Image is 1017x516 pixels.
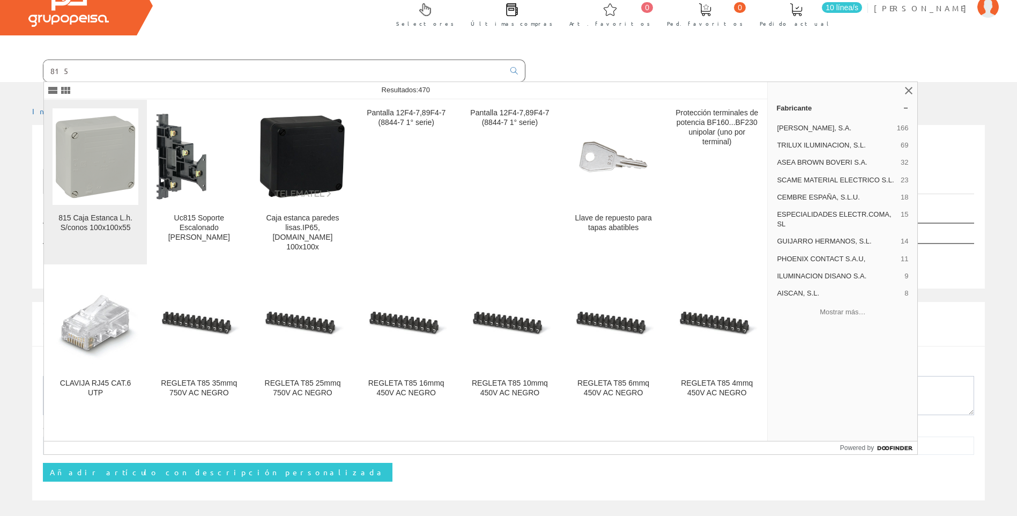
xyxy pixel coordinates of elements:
span: 8 [904,289,908,298]
img: REGLETA T140 35mmq 750V AC TRANSPARENTE [156,425,242,511]
span: 166 [897,123,909,133]
img: CLAVIJA RJ45 CAT.6 UTP [53,279,138,365]
img: REGLETA T140 4mmq 450V AC TRANSPARENTE [674,425,760,511]
a: Protección terminales de potencia BF160...BF230 unipolar (uno por terminal) [665,100,768,264]
span: 18 [901,193,908,202]
img: REGLETA T140 25mmq 750V AC TRANSPARENTE [259,425,345,511]
a: Pantalla 12F4-7,89F4-7 (8844-7 1° serie) [355,100,458,264]
a: Uc815 Soporte Escalonado Hager Uc815 Soporte Escalonado [PERSON_NAME] [147,100,250,264]
a: REGLETA T85 35mmq 750V AC NEGRO REGLETA T85 35mmq 750V AC NEGRO [147,265,250,410]
a: CLAVIJA RJ45 CAT.6 UTP CLAVIJA RJ45 CAT.6 UTP [44,265,147,410]
span: TRILUX ILUMINACION, S.L. [777,141,896,150]
span: ASEA BROWN BOVERI S.A. [777,158,896,167]
span: 69 [901,141,908,150]
a: REGLETA T85 6mmq 450V AC NEGRO REGLETA T85 6mmq 450V AC NEGRO [562,265,665,410]
a: REGLETA T85 25mmq 750V AC NEGRO REGLETA T85 25mmq 750V AC NEGRO [251,265,354,410]
a: 815 Caja Estanca L.h. S/conos 100x100x55 815 Caja Estanca L.h. S/conos 100x100x55 [44,100,147,264]
span: [PERSON_NAME] [874,3,972,13]
td: No se han encontrado artículos, pruebe con otra búsqueda [43,244,875,270]
input: Añadir artículo con descripción personalizada [43,463,392,481]
h1: LC1E0910M7 [43,142,974,164]
img: REGLETA T140 10mmq 450V AC TRANSPARENTE [467,425,553,511]
span: AISCAN, S.L. [777,289,900,298]
span: 0 [734,2,746,13]
button: Mostrar más… [772,303,913,321]
span: 15 [901,210,908,229]
div: Protección terminales de potencia BF160...BF230 unipolar (uno por terminal) [674,108,760,147]
span: 10 línea/s [822,2,862,13]
a: Llave de repuesto para tapas abatibles Llave de repuesto para tapas abatibles [562,100,665,264]
img: REGLETA T85 10mmq 450V AC NEGRO [467,279,553,365]
img: Uc815 Soporte Escalonado Hager [156,114,242,200]
img: REGLETA T85 35mmq 750V AC NEGRO [156,279,242,365]
a: REGLETA T85 10mmq 450V AC NEGRO REGLETA T85 10mmq 450V AC NEGRO [458,265,561,410]
span: [PERSON_NAME], S.A. [777,123,892,133]
span: ESPECIALIDADES ELECTR.COMA, SL [777,210,896,229]
span: CEMBRE ESPAÑA, S.L.U. [777,193,896,202]
div: REGLETA T85 6mmq 450V AC NEGRO [570,379,656,398]
a: Inicio [32,106,78,116]
a: REGLETA T85 16mmq 450V AC NEGRO REGLETA T85 16mmq 450V AC NEGRO [355,265,458,410]
span: ILUMINACION DISANO S.A. [777,271,900,281]
img: REGLETA T140 6mmq 450V AC TRANSPARENTE [570,425,656,511]
div: REGLETA T85 10mmq 450V AC NEGRO [467,379,553,398]
a: REGLETA T85 4mmq 450V AC NEGRO REGLETA T85 4mmq 450V AC NEGRO [665,265,768,410]
span: Pedido actual [760,18,833,29]
a: Caja estanca paredes lisas.IP65,IK07.Precintable.De 100x100x Caja estanca paredes lisas.IP65,[DOM... [251,100,354,264]
span: Resultados: [382,86,430,94]
a: Fabricante [768,99,917,116]
label: Mostrar [43,204,137,220]
span: Powered by [840,443,874,453]
div: Llave de repuesto para tapas abatibles [570,213,656,233]
span: 11 [901,254,908,264]
span: 0 [641,2,653,13]
div: REGLETA T85 4mmq 450V AC NEGRO [674,379,760,398]
span: 23 [901,175,908,185]
span: 14 [901,237,908,246]
img: REGLETA T85 6mmq 450V AC NEGRO [570,279,656,365]
span: 470 [418,86,430,94]
span: Si no ha encontrado algún artículo en nuestro catálogo introduzca aquí la cantidad y la descripci... [43,314,901,340]
img: REGLETA T85 16mmq 450V AC NEGRO [363,279,449,365]
th: Datos [875,223,974,244]
img: REGLETA T85 2,5mmq 250V AC NEGRO [53,425,138,511]
span: PHOENIX CONTACT S.A.U, [777,254,896,264]
span: 32 [901,158,908,167]
div: Uc815 Soporte Escalonado [PERSON_NAME] [156,213,242,242]
div: 815 Caja Estanca L.h. S/conos 100x100x55 [53,213,138,233]
img: 815 Caja Estanca L.h. S/conos 100x100x55 [55,115,136,198]
div: Caja estanca paredes lisas.IP65,[DOMAIN_NAME] 100x100x [259,213,345,252]
input: Buscar ... [43,60,504,82]
span: Art. favoritos [569,18,650,29]
a: Powered by [840,441,918,454]
div: Pantalla 12F4-7,89F4-7 (8844-7 1° serie) [363,108,449,128]
span: Ped. favoritos [667,18,743,29]
img: Llave de repuesto para tapas abatibles [570,114,656,200]
img: REGLETA T85 25mmq 750V AC NEGRO [259,279,345,365]
label: Cantidad [43,423,100,434]
div: CLAVIJA RJ45 CAT.6 UTP [53,379,138,398]
div: REGLETA T85 35mmq 750V AC NEGRO [156,379,242,398]
label: Descripción personalizada [43,363,233,373]
a: Listado de artículos [43,169,206,194]
a: Pantalla 12F4-7,89F4-7 (8844-7 1° serie) [458,100,561,264]
span: SCAME MATERIAL ELECTRICO S.L. [777,175,896,185]
span: 9 [904,271,908,281]
span: GUIJARRO HERMANOS, S.L. [777,237,896,246]
img: Caja estanca paredes lisas.IP65,IK07.Precintable.De 100x100x [259,115,345,198]
div: REGLETA T85 25mmq 750V AC NEGRO [259,379,345,398]
div: REGLETA T85 16mmq 450V AC NEGRO [363,379,449,398]
div: Pantalla 12F4-7,89F4-7 (8844-7 1° serie) [467,108,553,128]
span: Últimas compras [471,18,553,29]
img: REGLETA T85 4mmq 450V AC NEGRO [674,279,760,365]
span: Selectores [396,18,454,29]
img: REGLETA T140 16mmq 450V AC TRANSPARENTE [363,425,449,511]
